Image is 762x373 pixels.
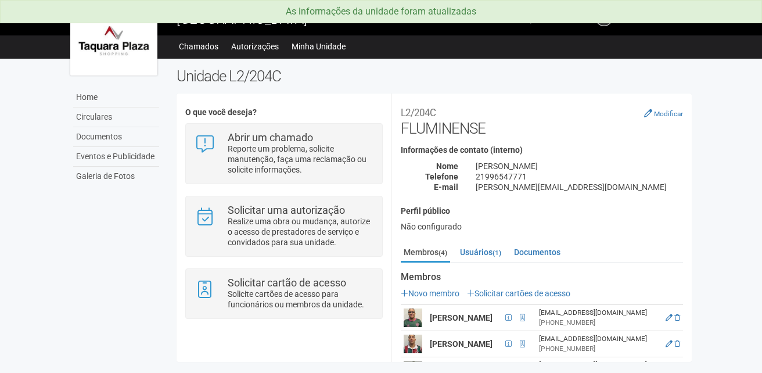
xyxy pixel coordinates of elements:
small: L2/204C [401,107,436,119]
img: user.png [404,335,422,353]
div: [EMAIL_ADDRESS][DOMAIN_NAME] [539,308,658,318]
div: [PERSON_NAME] [467,161,692,171]
small: (1) [493,249,501,257]
strong: Nome [436,162,458,171]
div: Não configurado [401,221,683,232]
h4: Informações de contato (interno) [401,146,683,155]
div: 21996547771 [467,171,692,182]
h4: Perfil público [401,207,683,216]
a: Modificar [644,109,683,118]
a: Autorizações [231,38,279,55]
a: Circulares [73,107,159,127]
a: Solicitar cartões de acesso [467,289,570,298]
strong: Membros [401,272,683,282]
h2: FLUMINENSE [401,102,683,137]
strong: Solicitar cartão de acesso [228,277,346,289]
a: Chamados [179,38,218,55]
strong: Telefone [425,172,458,181]
strong: Solicitar uma autorização [228,204,345,216]
a: Solicitar cartão de acesso Solicite cartões de acesso para funcionários ou membros da unidade. [195,278,373,310]
a: Abrir um chamado Reporte um problema, solicite manutenção, faça uma reclamação ou solicite inform... [195,132,373,175]
p: Reporte um problema, solicite manutenção, faça uma reclamação ou solicite informações. [228,144,373,175]
div: [PHONE_NUMBER] [539,318,658,328]
a: Novo membro [401,289,459,298]
strong: Abrir um chamado [228,131,313,144]
a: Excluir membro [674,340,680,348]
small: Modificar [654,110,683,118]
a: Membros(4) [401,243,450,263]
a: Galeria de Fotos [73,167,159,186]
a: Documentos [73,127,159,147]
div: [EMAIL_ADDRESS][DOMAIN_NAME] [539,360,658,370]
img: logo.jpg [70,6,157,76]
a: Usuários(1) [457,243,504,261]
a: Solicitar uma autorização Realize uma obra ou mudança, autorize o acesso de prestadores de serviç... [195,205,373,248]
a: Excluir membro [674,314,680,322]
p: Realize uma obra ou mudança, autorize o acesso de prestadores de serviço e convidados para sua un... [228,216,373,248]
small: (4) [438,249,447,257]
a: Documentos [511,243,563,261]
a: Eventos e Publicidade [73,147,159,167]
p: Solicite cartões de acesso para funcionários ou membros da unidade. [228,289,373,310]
div: [EMAIL_ADDRESS][DOMAIN_NAME] [539,334,658,344]
a: Minha Unidade [292,38,346,55]
a: Home [73,88,159,107]
div: [PHONE_NUMBER] [539,344,658,354]
div: [PERSON_NAME][EMAIL_ADDRESS][DOMAIN_NAME] [467,182,692,192]
a: Editar membro [666,340,673,348]
h2: Unidade L2/204C [177,67,692,85]
strong: [PERSON_NAME] [430,313,493,322]
strong: [PERSON_NAME] [430,339,493,349]
a: Editar membro [666,314,673,322]
h4: O que você deseja? [185,108,382,117]
strong: E-mail [434,182,458,192]
img: user.png [404,309,422,327]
